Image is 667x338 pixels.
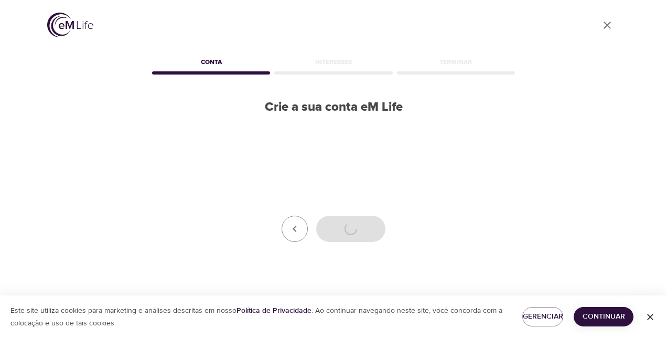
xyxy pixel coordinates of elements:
span: Gerenciar [531,310,555,323]
img: logo [47,13,93,37]
a: Política de Privacidade [236,306,311,315]
button: Continuar [574,307,633,326]
button: Gerenciar [522,307,563,326]
a: close [595,13,620,38]
span: Continuar [582,310,625,323]
h2: Crie a sua conta eM Life [150,100,517,115]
